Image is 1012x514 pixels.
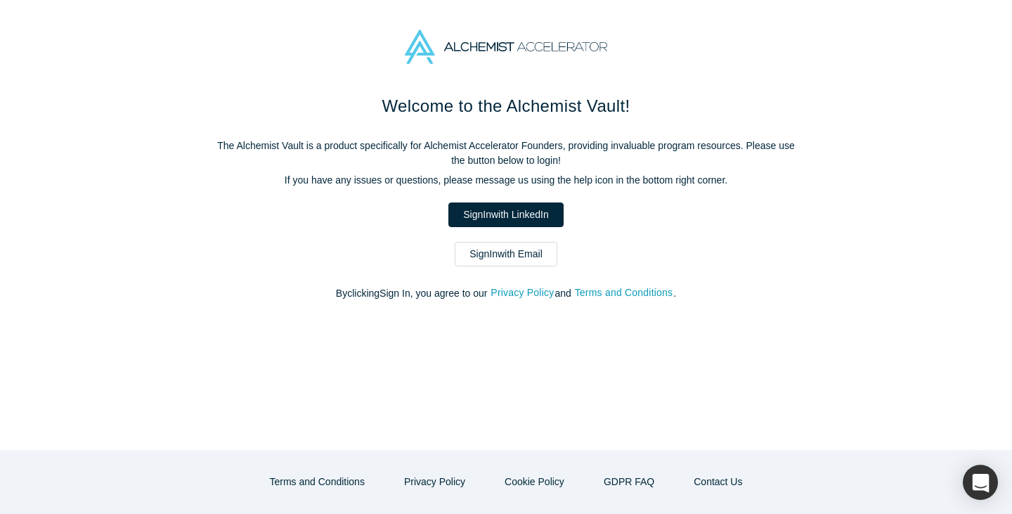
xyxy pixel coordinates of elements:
[589,470,669,494] a: GDPR FAQ
[211,286,801,301] p: By clicking Sign In , you agree to our and .
[679,470,757,494] button: Contact Us
[490,470,579,494] button: Cookie Policy
[211,173,801,188] p: If you have any issues or questions, please message us using the help icon in the bottom right co...
[448,203,563,227] a: SignInwith LinkedIn
[455,242,557,266] a: SignInwith Email
[211,139,801,168] p: The Alchemist Vault is a product specifically for Alchemist Accelerator Founders, providing inval...
[255,470,379,494] button: Terms and Conditions
[405,30,607,64] img: Alchemist Accelerator Logo
[211,94,801,119] h1: Welcome to the Alchemist Vault!
[490,285,554,301] button: Privacy Policy
[574,285,674,301] button: Terms and Conditions
[389,470,480,494] button: Privacy Policy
